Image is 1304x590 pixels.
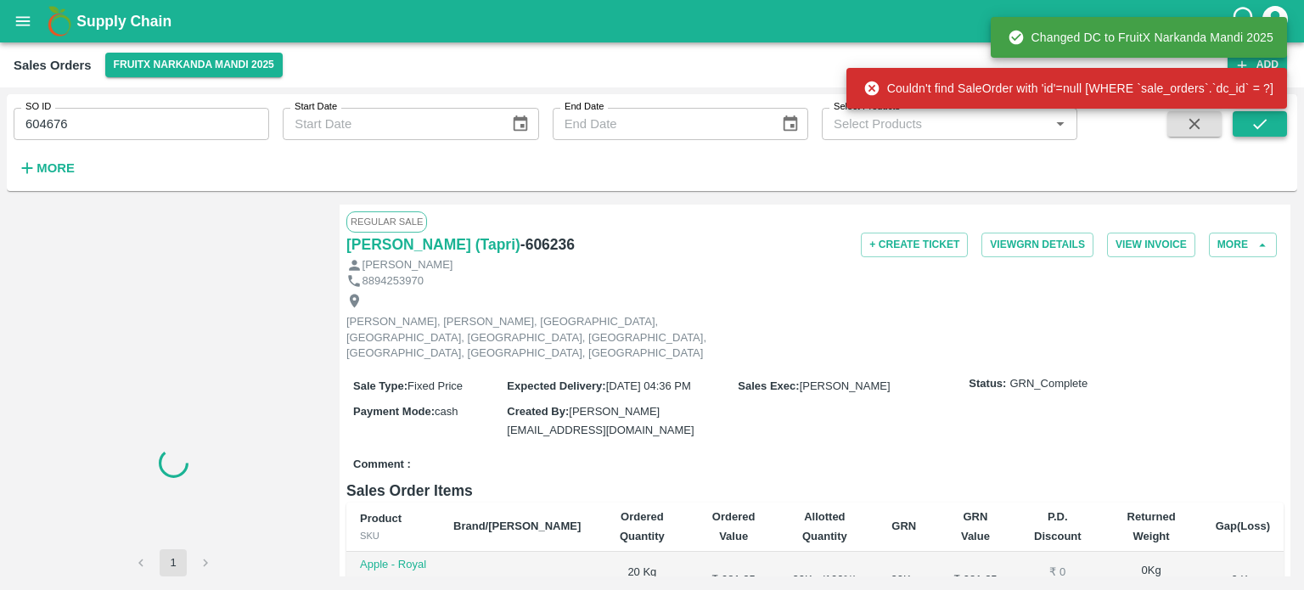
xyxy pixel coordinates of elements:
button: Select DC [105,53,283,77]
button: Choose date [774,108,807,140]
label: SO ID [25,100,51,114]
div: A-M (125) [360,572,426,587]
button: More [14,154,79,183]
p: Apple - Royal [360,557,426,573]
button: More [1209,233,1277,257]
h6: - 606236 [520,233,575,256]
b: Allotted Quantity [802,510,847,542]
span: cash [435,405,458,418]
div: Sales Orders [14,54,92,76]
label: Payment Mode : [353,405,435,418]
div: SKU [360,528,426,543]
div: account of current user [1260,3,1290,39]
span: [PERSON_NAME][EMAIL_ADDRESS][DOMAIN_NAME] [507,405,694,436]
button: + Create Ticket [861,233,968,257]
div: 20 Kg [885,572,923,588]
input: Select Products [827,113,1044,135]
b: P.D. Discount [1034,510,1082,542]
label: Created By : [507,405,569,418]
label: Status: [969,376,1006,392]
b: Supply Chain [76,13,171,30]
label: Sales Exec : [738,379,799,392]
button: open drawer [3,2,42,41]
input: Start Date [283,108,497,140]
a: Supply Chain [76,9,1230,33]
div: ₹ 0 [1028,565,1087,581]
div: customer-support [1230,6,1260,37]
button: Choose date [504,108,537,140]
button: View Invoice [1107,233,1195,257]
span: [PERSON_NAME] [800,379,891,392]
label: Sale Type : [353,379,407,392]
b: Gap(Loss) [1216,520,1270,532]
button: ViewGRN Details [981,233,1093,257]
b: Brand/[PERSON_NAME] [453,520,581,532]
b: GRN Value [961,510,990,542]
a: [PERSON_NAME] (Tapri) [346,233,520,256]
p: 8894253970 [363,273,424,289]
nav: pagination navigation [125,549,222,576]
b: Ordered Quantity [620,510,665,542]
p: [PERSON_NAME], [PERSON_NAME], [GEOGRAPHIC_DATA], [GEOGRAPHIC_DATA], [GEOGRAPHIC_DATA], [GEOGRAPHI... [346,314,728,362]
button: Open [1049,113,1071,135]
p: [PERSON_NAME] [363,257,453,273]
span: GRN_Complete [1009,376,1088,392]
b: GRN [891,520,916,532]
b: Returned Weight [1127,510,1176,542]
span: Fixed Price [407,379,463,392]
label: Expected Delivery : [507,379,605,392]
b: Product [360,512,402,525]
b: Ordered Value [712,510,756,542]
span: Regular Sale [346,211,427,232]
label: Select Products [834,100,900,114]
img: logo [42,4,76,38]
label: Start Date [295,100,337,114]
strong: More [37,161,75,175]
button: page 1 [160,549,187,576]
input: Enter SO ID [14,108,269,140]
label: Comment : [353,457,411,473]
label: End Date [565,100,604,114]
input: End Date [553,108,767,140]
div: 20 Kg ( 100 %) [791,572,858,588]
div: Changed DC to FruitX Narkanda Mandi 2025 [1008,22,1273,53]
h6: Sales Order Items [346,479,1284,503]
span: [DATE] 04:36 PM [606,379,691,392]
div: Couldn't find SaleOrder with 'id'=null [WHERE `sale_orders`.`dc_id` = ?] [863,73,1273,104]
